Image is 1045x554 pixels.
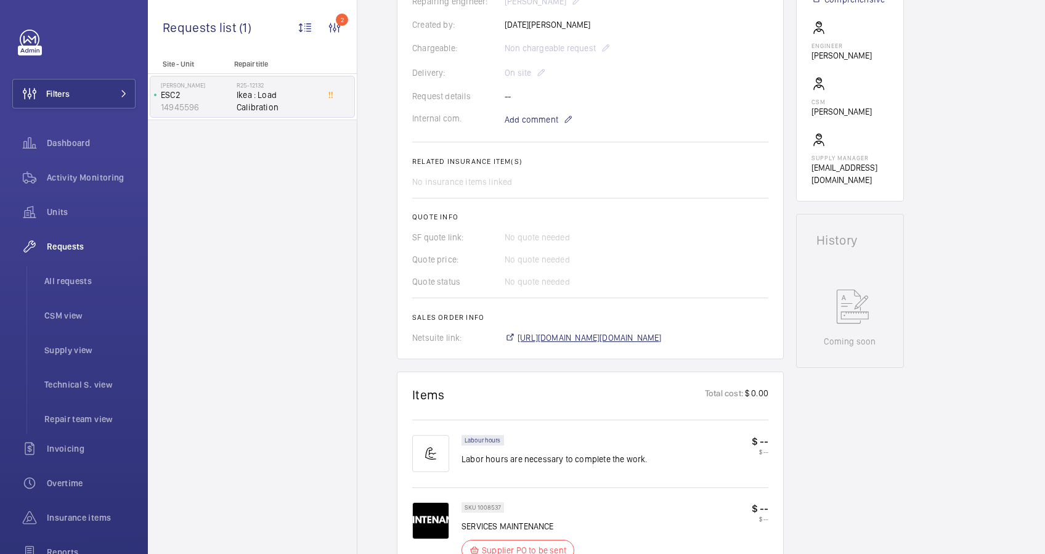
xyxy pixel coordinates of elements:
[462,453,648,465] p: Labor hours are necessary to complete the work.
[44,309,136,322] span: CSM view
[47,511,136,524] span: Insurance items
[811,42,872,49] p: Engineer
[163,20,239,35] span: Requests list
[47,137,136,149] span: Dashboard
[237,81,318,89] h2: R25-12132
[412,157,768,166] h2: Related insurance item(s)
[752,448,768,455] p: $ --
[744,387,768,402] p: $ 0.00
[816,234,884,246] h1: History
[752,515,768,523] p: $ --
[44,413,136,425] span: Repair team view
[412,387,445,402] h1: Items
[44,344,136,356] span: Supply view
[811,105,872,118] p: [PERSON_NAME]
[811,154,888,161] p: Supply manager
[412,502,449,539] img: Km33JILPo7XhB1uRwyyWT09Ug4rK46SSHHPdKXWmjl7lqZFy.png
[44,275,136,287] span: All requests
[705,387,744,402] p: Total cost:
[46,88,70,100] span: Filters
[752,435,768,448] p: $ --
[462,520,582,532] p: SERVICES MAINTENANCE
[752,502,768,515] p: $ --
[234,60,315,68] p: Repair title
[47,477,136,489] span: Overtime
[47,206,136,218] span: Units
[44,378,136,391] span: Technical S. view
[465,505,501,510] p: SKU 1008537
[47,240,136,253] span: Requests
[12,79,136,108] button: Filters
[811,98,872,105] p: CSM
[811,49,872,62] p: [PERSON_NAME]
[161,101,232,113] p: 14945596
[518,332,662,344] span: [URL][DOMAIN_NAME][DOMAIN_NAME]
[412,435,449,472] img: muscle-sm.svg
[811,161,888,186] p: [EMAIL_ADDRESS][DOMAIN_NAME]
[237,89,318,113] span: Ikea : Load Calibration
[824,335,876,348] p: Coming soon
[412,313,768,322] h2: Sales order info
[161,89,232,101] p: ESC2
[47,171,136,184] span: Activity Monitoring
[505,113,558,126] span: Add comment
[465,438,501,442] p: Labour hours
[47,442,136,455] span: Invoicing
[161,81,232,89] p: [PERSON_NAME]
[412,213,768,221] h2: Quote info
[148,60,229,68] p: Site - Unit
[505,332,662,344] a: [URL][DOMAIN_NAME][DOMAIN_NAME]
